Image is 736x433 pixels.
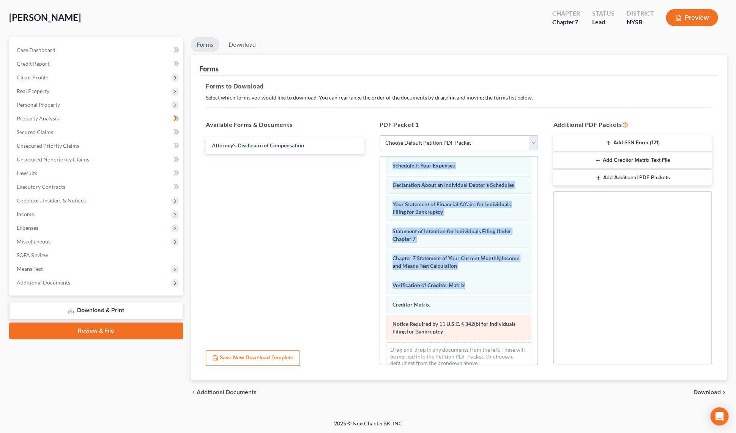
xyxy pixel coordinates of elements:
[206,82,712,91] h5: Forms to Download
[9,322,183,339] a: Review & File
[17,197,86,204] span: Codebtors Insiders & Notices
[200,64,219,73] div: Forms
[17,252,48,258] span: SOFA Review
[693,389,727,395] button: Download chevron_right
[386,342,532,371] div: Drag-and-drop in any documents from the left. These will be merged into the Petition PDF Packet. ...
[17,183,65,190] span: Executory Contracts
[392,301,430,308] span: Creditor Matrix
[392,228,511,242] span: Statement of Intention for Individuals Filing Under Chapter 7
[17,74,48,81] span: Client Profile
[17,60,49,67] span: Credit Report
[206,350,300,366] button: Save New Download Template
[392,162,455,169] span: Schedule J: Your Expenses
[17,211,34,217] span: Income
[392,201,511,215] span: Your Statement of Financial Affairs for Individuals Filing for Bankruptcy
[392,282,465,288] span: Verification of Creditor Matrix
[212,142,304,149] span: Attorney's Disclosure of Compensation
[666,9,718,26] button: Preview
[17,142,79,149] span: Unsecured Priority Claims
[206,94,712,101] p: Select which forms you would like to download. You can rearrange the order of the documents by dr...
[17,156,89,163] span: Unsecured Nonpriority Claims
[11,112,183,125] a: Property Analysis
[11,43,183,57] a: Case Dashboard
[11,153,183,166] a: Unsecured Nonpriority Claims
[17,224,38,231] span: Expenses
[553,135,712,151] button: Add SSN Form (121)
[11,248,183,262] a: SOFA Review
[17,279,70,286] span: Additional Documents
[592,18,614,27] div: Lead
[392,321,515,335] span: Notice Required by 11 U.S.C. § 342(b) for Individuals Filing for Bankruptcy
[17,170,37,176] span: Lawsuits
[222,37,262,52] a: Download
[17,265,43,272] span: Means Test
[721,389,727,395] i: chevron_right
[693,389,721,395] span: Download
[574,18,578,25] span: 7
[380,120,538,129] h5: PDF Packet 1
[11,125,183,139] a: Secured Claims
[11,57,183,71] a: Credit Report
[17,129,53,135] span: Secured Claims
[392,182,514,188] span: Declaration About an Individual Debtor's Schedules
[17,88,49,94] span: Real Property
[11,139,183,153] a: Unsecured Priority Claims
[17,47,55,53] span: Case Dashboard
[626,9,654,18] div: District
[11,166,183,180] a: Lawsuits
[553,152,712,168] button: Add Creditor Matrix Text File
[552,9,580,18] div: Chapter
[9,12,81,23] span: [PERSON_NAME]
[11,180,183,194] a: Executory Contracts
[592,9,614,18] div: Status
[17,101,60,108] span: Personal Property
[9,302,183,319] a: Download & Print
[17,115,59,122] span: Property Analysis
[191,389,197,395] i: chevron_left
[206,120,364,129] h5: Available Forms & Documents
[552,18,580,27] div: Chapter
[191,389,257,395] a: chevron_left Additional Documents
[392,255,519,269] span: Chapter 7 Statement of Your Current Monthly Income and Means-Test Calculation
[626,18,654,27] div: NYSB
[17,238,50,245] span: Miscellaneous
[553,170,712,186] button: Add Additional PDF Packets
[710,407,728,425] div: Open Intercom Messenger
[191,37,219,52] a: Forms
[553,120,712,129] h5: Additional PDF Packets
[197,389,257,395] span: Additional Documents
